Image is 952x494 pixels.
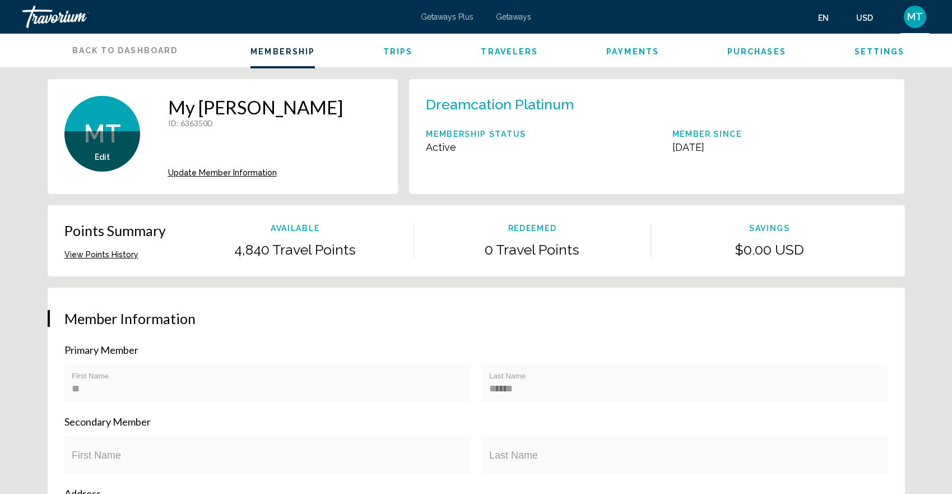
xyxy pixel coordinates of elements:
a: Travorium [22,6,410,28]
p: Active [426,141,526,153]
a: Membership [250,47,315,56]
p: Savings [651,224,888,233]
p: Available [177,224,414,233]
a: Trips [383,47,413,56]
a: Settings [855,47,905,56]
span: MT [907,11,923,22]
p: $0.00 USD [651,241,888,258]
p: 4,840 Travel Points [177,241,414,258]
span: MT [83,119,121,149]
p: Primary Member [64,344,888,356]
a: Getaways Plus [421,12,473,21]
button: View Points History [64,250,138,260]
a: Purchases [727,47,786,56]
a: Travelers [481,47,538,56]
span: Edit [95,153,110,161]
h3: Member Information [64,310,888,327]
a: Payments [606,47,659,56]
p: [DATE] [672,141,742,153]
span: ID [168,118,177,128]
p: Dreamcation Platinum [426,96,574,113]
span: USD [856,13,873,22]
a: Update Member Information [168,168,343,177]
button: Change language [818,10,839,26]
span: Update Member Information [168,168,277,177]
button: Edit [95,152,110,162]
span: en [818,13,829,22]
a: Getaways [496,12,531,21]
button: Change currency [856,10,884,26]
a: Back to Dashboard [48,34,178,67]
p: : 636350D [168,118,343,128]
p: Membership Status [426,130,526,138]
h1: My [PERSON_NAME] [168,96,343,118]
p: Member Since [672,130,742,138]
p: Redeemed [414,224,651,233]
p: 0 Travel Points [414,241,651,258]
p: Secondary Member [64,415,888,428]
button: User Menu [900,5,930,29]
p: Points Summary [64,222,166,239]
span: Back to Dashboard [72,46,178,55]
